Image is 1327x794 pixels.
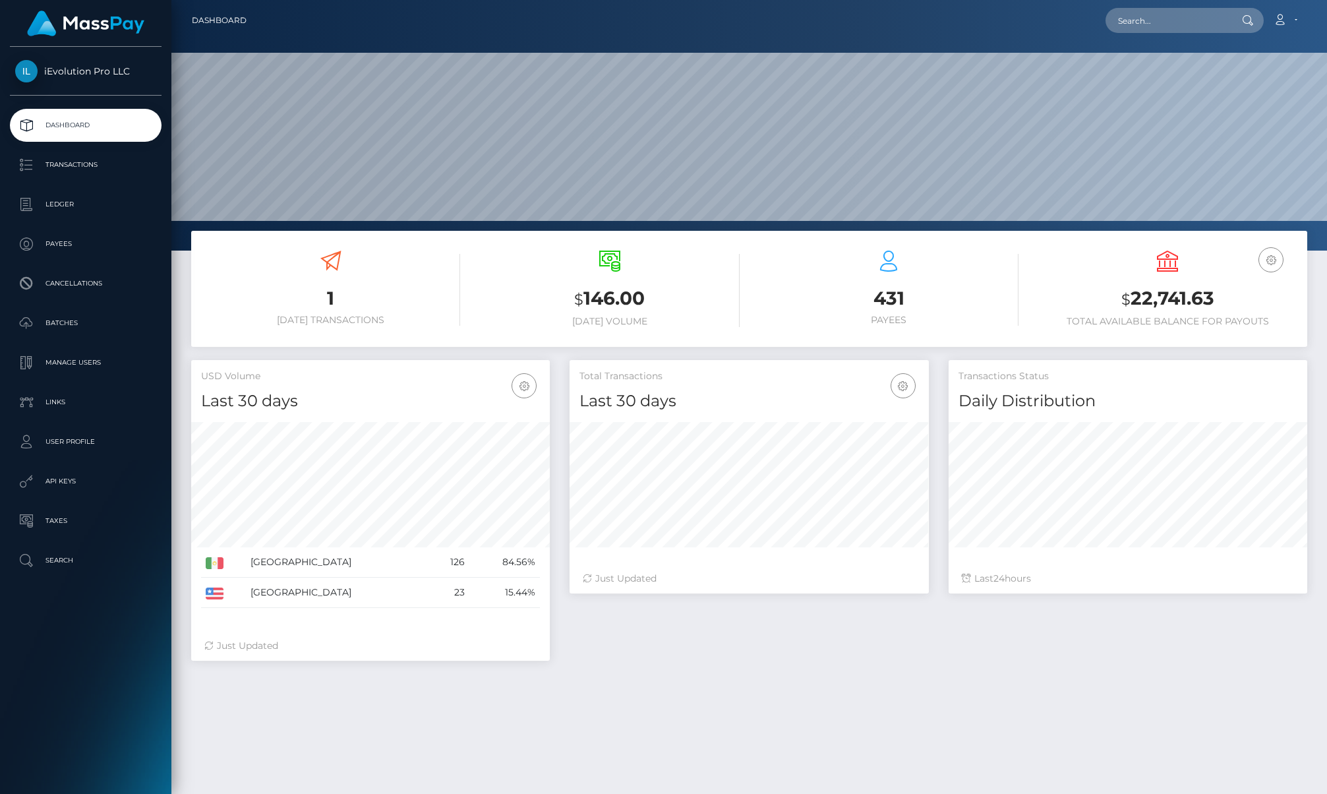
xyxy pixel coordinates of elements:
h6: Total Available Balance for Payouts [1038,316,1297,327]
a: User Profile [10,425,162,458]
td: 15.44% [469,578,540,608]
a: Dashboard [192,7,247,34]
a: Transactions [10,148,162,181]
p: Search [15,551,156,570]
p: Links [15,392,156,412]
td: 23 [430,578,469,608]
a: API Keys [10,465,162,498]
p: User Profile [15,432,156,452]
h4: Last 30 days [201,390,540,413]
p: Cancellations [15,274,156,293]
small: $ [1121,290,1131,309]
h6: [DATE] Volume [480,316,739,327]
a: Payees [10,228,162,260]
h6: [DATE] Transactions [201,315,460,326]
h3: 146.00 [480,286,739,313]
div: Last hours [962,572,1294,586]
a: Batches [10,307,162,340]
h4: Daily Distribution [958,390,1297,413]
p: API Keys [15,472,156,491]
a: Ledger [10,188,162,221]
img: MX.png [206,557,223,569]
a: Links [10,386,162,419]
div: Just Updated [204,639,537,653]
a: Dashboard [10,109,162,142]
p: Taxes [15,511,156,531]
td: 126 [430,547,469,578]
h6: Payees [759,315,1018,326]
h5: USD Volume [201,370,540,383]
small: $ [574,290,583,309]
a: Cancellations [10,267,162,300]
div: Just Updated [583,572,915,586]
h3: 1 [201,286,460,311]
p: Payees [15,234,156,254]
span: iEvolution Pro LLC [10,65,162,77]
input: Search... [1106,8,1229,33]
a: Manage Users [10,346,162,379]
img: US.png [206,588,223,599]
p: Dashboard [15,115,156,135]
p: Batches [15,313,156,333]
h3: 431 [759,286,1018,311]
img: MassPay Logo [27,11,144,36]
h5: Transactions Status [958,370,1297,383]
img: iEvolution Pro LLC [15,60,38,82]
p: Ledger [15,195,156,214]
td: [GEOGRAPHIC_DATA] [246,547,430,578]
h3: 22,741.63 [1038,286,1297,313]
td: [GEOGRAPHIC_DATA] [246,578,430,608]
td: 84.56% [469,547,540,578]
span: 24 [993,572,1005,584]
a: Taxes [10,504,162,537]
h4: Last 30 days [579,390,918,413]
h5: Total Transactions [579,370,918,383]
p: Manage Users [15,353,156,373]
a: Search [10,544,162,577]
p: Transactions [15,155,156,175]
